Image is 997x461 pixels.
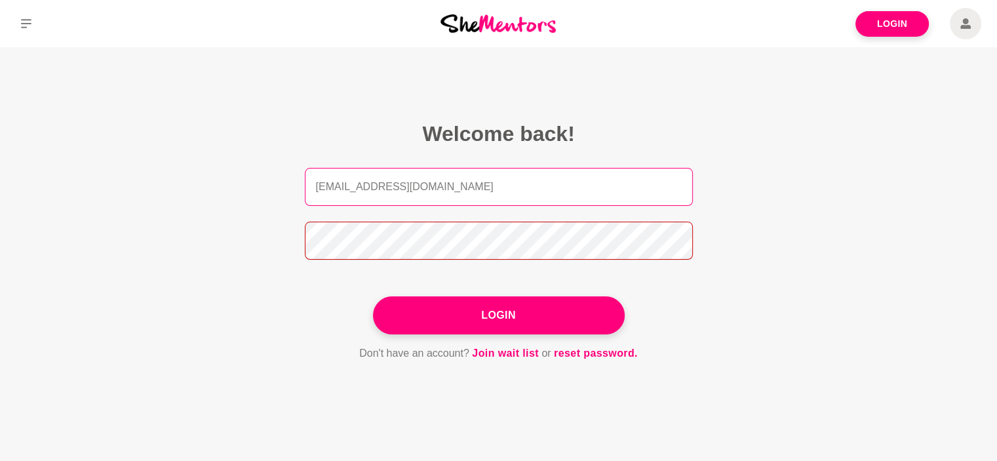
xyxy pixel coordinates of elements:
img: She Mentors Logo [440,14,556,32]
button: Login [373,296,625,334]
a: reset password. [554,345,638,362]
a: Login [855,11,929,37]
h2: Welcome back! [305,121,693,147]
p: Don't have an account? or [305,345,693,362]
a: Join wait list [472,345,539,362]
input: Email address [305,168,693,206]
